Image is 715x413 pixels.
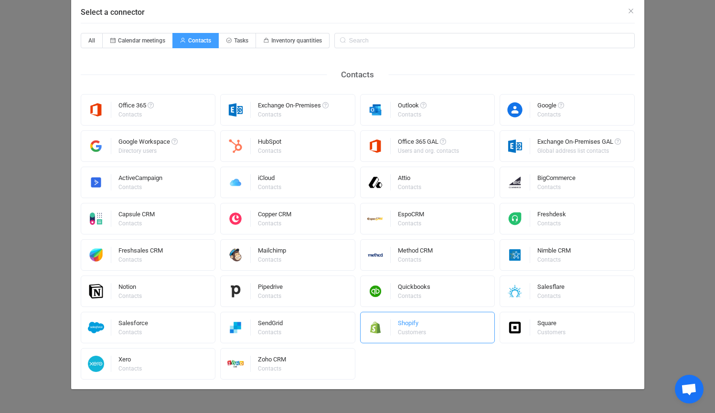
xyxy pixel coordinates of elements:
div: Contacts [118,366,142,371]
div: Contacts [258,257,285,263]
img: mailchimp.png [221,247,251,263]
img: freshdesk.png [500,211,530,227]
div: SendGrid [258,320,283,329]
img: salesflare.png [500,283,530,299]
div: Contacts [118,184,161,190]
div: Copper CRM [258,211,291,221]
img: capsule.png [81,211,111,227]
img: shopify.png [361,319,391,336]
div: Contacts [398,112,425,117]
div: Xero [118,356,143,366]
div: Outlook [398,102,427,112]
div: Contacts [258,293,281,299]
div: Contacts [398,184,421,190]
div: Google [537,102,564,112]
div: Contacts [537,112,563,117]
div: Shopify [398,320,427,329]
img: exchange.png [221,102,251,118]
button: Close [627,7,635,16]
img: notion.png [81,283,111,299]
div: Directory users [118,148,176,154]
img: outlook.png [361,102,391,118]
img: freshworks.png [81,247,111,263]
img: square.png [500,319,530,336]
span: Select a connector [81,8,145,17]
div: Contacts [118,221,153,226]
img: microsoft365.png [361,138,391,154]
div: Contacts [537,257,569,263]
img: sendgrid.png [221,319,251,336]
div: BigCommerce [537,175,576,184]
div: Customers [398,329,426,335]
div: Contacts [258,148,281,154]
div: Contacts [118,293,142,299]
div: Exchange On-Premises [258,102,329,112]
img: zoho-crm.png [221,356,251,372]
div: Zoho CRM [258,356,286,366]
div: Contacts [258,221,290,226]
div: Contacts [118,112,152,117]
div: Global address list contacts [537,148,619,154]
div: Customers [537,329,566,335]
div: Attio [398,175,423,184]
img: microsoft365.png [81,102,111,118]
div: Contacts [398,257,431,263]
div: Exchange On-Premises GAL [537,138,621,148]
img: copper.png [221,211,251,227]
div: Contacts [118,329,147,335]
img: attio.png [361,174,391,191]
div: Square [537,320,567,329]
div: iCloud [258,175,283,184]
div: Office 365 GAL [398,138,460,148]
div: Capsule CRM [118,211,155,221]
div: Mailchimp [258,247,286,257]
img: xero.png [81,356,111,372]
img: big-commerce.png [500,174,530,191]
div: Freshdesk [537,211,566,221]
div: Notion [118,284,143,293]
div: Pipedrive [258,284,283,293]
img: pipedrive.png [221,283,251,299]
div: Contacts [258,366,285,371]
img: exchange.png [500,138,530,154]
div: Freshsales CRM [118,247,163,257]
img: hubspot.png [221,138,251,154]
img: methodcrm.png [361,247,391,263]
div: Salesforce [118,320,148,329]
input: Search [334,33,635,48]
div: Contacts [537,184,574,190]
div: Method CRM [398,247,433,257]
div: Contacts [537,221,565,226]
div: ActiveCampaign [118,175,162,184]
div: Salesflare [537,284,565,293]
img: google-workspace.png [81,138,111,154]
div: Quickbooks [398,284,430,293]
img: nimble.png [500,247,530,263]
img: icloud.png [221,174,251,191]
div: Office 365 [118,102,154,112]
div: Contacts [398,221,423,226]
div: Contacts [537,293,563,299]
div: Contacts [258,112,327,117]
img: google-contacts.png [500,102,530,118]
div: Open chat [675,375,704,403]
div: Google Workspace [118,138,178,148]
div: Contacts [118,257,161,263]
div: Contacts [258,329,281,335]
div: Contacts [327,67,388,82]
div: Contacts [398,293,429,299]
div: Nimble CRM [537,247,571,257]
div: EspoCRM [398,211,424,221]
img: salesforce.png [81,319,111,336]
div: Contacts [258,184,281,190]
img: espo-crm.png [361,211,391,227]
div: HubSpot [258,138,283,148]
div: Users and org. contacts [398,148,459,154]
img: activecampaign.png [81,174,111,191]
img: quickbooks.png [361,283,391,299]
